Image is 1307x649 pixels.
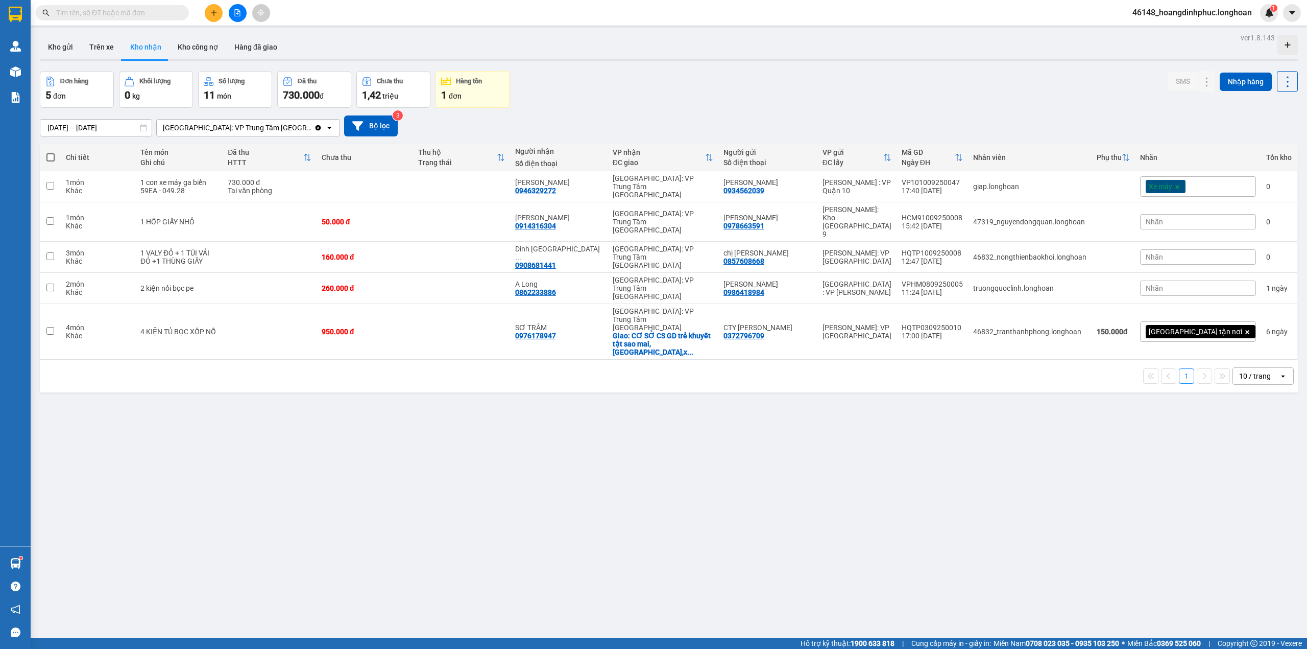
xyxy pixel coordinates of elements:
[60,78,88,85] div: Đơn hàng
[418,148,496,156] div: Thu hộ
[973,182,1086,191] div: giap.longhoan
[228,187,311,195] div: Tại văn phòng
[902,280,963,288] div: VPHM0809250005
[11,628,20,637] span: message
[515,253,521,261] span: ...
[1272,5,1275,12] span: 1
[723,323,812,332] div: CTY HOÀNG HÀ
[515,187,556,195] div: 0946329272
[1265,8,1274,17] img: icon-new-feature
[362,89,381,101] span: 1,42
[723,148,812,156] div: Người gửi
[515,222,556,230] div: 0914316304
[119,71,193,108] button: Khối lượng0kg
[902,332,963,340] div: 17:00 [DATE]
[322,218,408,226] div: 50.000 đ
[413,144,510,171] th: Toggle SortBy
[418,158,496,167] div: Trạng thái
[613,158,705,167] div: ĐC giao
[393,110,403,121] sup: 3
[140,249,217,265] div: 1 VALY ĐỎ + 1 TÚI VẢI ĐỎ +1 THÙNG GIẤY
[170,35,226,59] button: Kho công nợ
[140,178,217,195] div: 1 con xe máy ga biển 59EA - 049.28
[515,288,556,296] div: 0862233886
[1122,641,1125,645] span: ⚪️
[322,284,408,292] div: 260.000 đ
[10,92,21,103] img: solution-icon
[10,41,21,52] img: warehouse-icon
[226,35,285,59] button: Hàng đã giao
[613,245,713,269] div: [GEOGRAPHIC_DATA]: VP Trung Tâm [GEOGRAPHIC_DATA]
[283,89,320,101] span: 730.000
[45,89,51,101] span: 5
[973,153,1086,161] div: Nhân viên
[723,257,764,265] div: 0857608668
[40,120,152,136] input: Select a date range.
[66,249,130,257] div: 3 món
[122,35,170,59] button: Kho nhận
[66,280,130,288] div: 2 món
[817,144,897,171] th: Toggle SortBy
[902,178,963,187] div: VP101009250047
[10,558,21,569] img: warehouse-icon
[1239,371,1271,381] div: 10 / trang
[851,639,894,647] strong: 1900 633 818
[66,323,130,332] div: 4 món
[613,174,713,199] div: [GEOGRAPHIC_DATA]: VP Trung Tâm [GEOGRAPHIC_DATA]
[1266,182,1292,191] div: 0
[9,7,22,22] img: logo-vxr
[313,123,314,133] input: Selected Khánh Hòa: VP Trung Tâm TP Nha Trang.
[1250,640,1257,647] span: copyright
[66,332,130,340] div: Khác
[66,187,130,195] div: Khác
[66,214,130,222] div: 1 món
[1283,4,1301,22] button: caret-down
[902,288,963,296] div: 11:24 [DATE]
[1026,639,1119,647] strong: 0708 023 035 - 0935 103 250
[1266,253,1292,261] div: 0
[608,144,718,171] th: Toggle SortBy
[377,78,403,85] div: Chưa thu
[1266,284,1292,292] div: 1
[40,35,81,59] button: Kho gửi
[613,307,713,332] div: [GEOGRAPHIC_DATA]: VP Trung Tâm [GEOGRAPHIC_DATA]
[204,89,215,101] span: 11
[1157,639,1201,647] strong: 0369 525 060
[723,187,764,195] div: 0934562039
[1146,218,1163,226] span: Nhãn
[822,280,891,296] div: [GEOGRAPHIC_DATA] : VP [PERSON_NAME]
[125,89,130,101] span: 0
[973,218,1086,226] div: 47319_nguyendongquan.longhoan
[723,288,764,296] div: 0986418984
[435,71,510,108] button: Hàng tồn1đơn
[902,323,963,332] div: HQTP0309250010
[613,332,713,356] div: Giao: CƠ SỞ CS GD trẻ khuyết tật sao mai,phôn phước lộc,xã phước đồng,tp.nha trang
[228,158,303,167] div: HTTT
[613,148,705,156] div: VP nhận
[687,348,693,356] span: ...
[163,123,312,133] div: [GEOGRAPHIC_DATA]: VP Trung Tâm [GEOGRAPHIC_DATA]
[344,115,398,136] button: Bộ lọc
[229,4,247,22] button: file-add
[140,158,217,167] div: Ghi chú
[1146,284,1163,292] span: Nhãn
[19,557,22,560] sup: 1
[515,159,602,168] div: Số điện thoại
[1277,35,1298,55] div: Tạo kho hàng mới
[10,66,21,77] img: warehouse-icon
[1168,72,1198,90] button: SMS
[1220,73,1272,91] button: Nhập hàng
[1272,284,1288,292] span: ngày
[1097,328,1128,336] strong: 150.000 đ
[973,253,1086,261] div: 46832_nongthienbaokhoi.longhoan
[902,249,963,257] div: HQTP1009250008
[11,605,20,614] span: notification
[205,4,223,22] button: plus
[902,187,963,195] div: 17:40 [DATE]
[902,158,955,167] div: Ngày ĐH
[40,71,114,108] button: Đơn hàng5đơn
[140,328,217,336] div: 4 KIỆN TỦ BỌC XỐP NỔ
[613,210,713,234] div: [GEOGRAPHIC_DATA]: VP Trung Tâm [GEOGRAPHIC_DATA]
[140,148,217,156] div: Tên món
[228,148,303,156] div: Đã thu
